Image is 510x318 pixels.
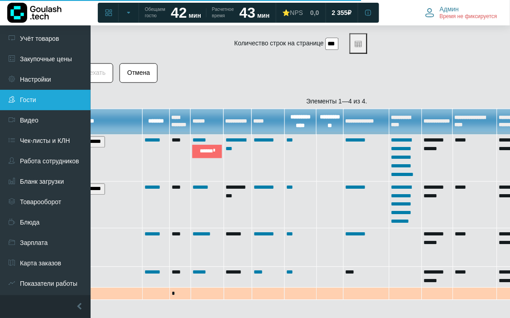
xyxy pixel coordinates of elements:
[420,3,503,22] button: Админ Время не фиксируется
[277,5,324,21] a: ⭐NPS 0,0
[73,63,113,83] button: Выехать
[189,12,201,19] span: мин
[171,5,187,21] strong: 42
[310,9,319,17] span: 0,0
[257,12,269,19] span: мин
[332,9,348,17] span: 2 355
[348,9,352,17] span: ₽
[140,5,275,21] a: Обещаем гостю 42 мин Расчетное время 43 мин
[282,9,303,17] div: ⭐
[120,63,158,83] button: Отмена
[440,13,497,20] span: Время не фиксируется
[7,3,62,23] img: Логотип компании Goulash.tech
[440,5,459,13] span: Админ
[212,6,234,19] span: Расчетное время
[145,6,165,19] span: Обещаем гостю
[290,9,303,16] span: NPS
[235,39,324,48] label: Количество строк на странице
[240,5,256,21] strong: 43
[327,5,357,21] a: 2 355 ₽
